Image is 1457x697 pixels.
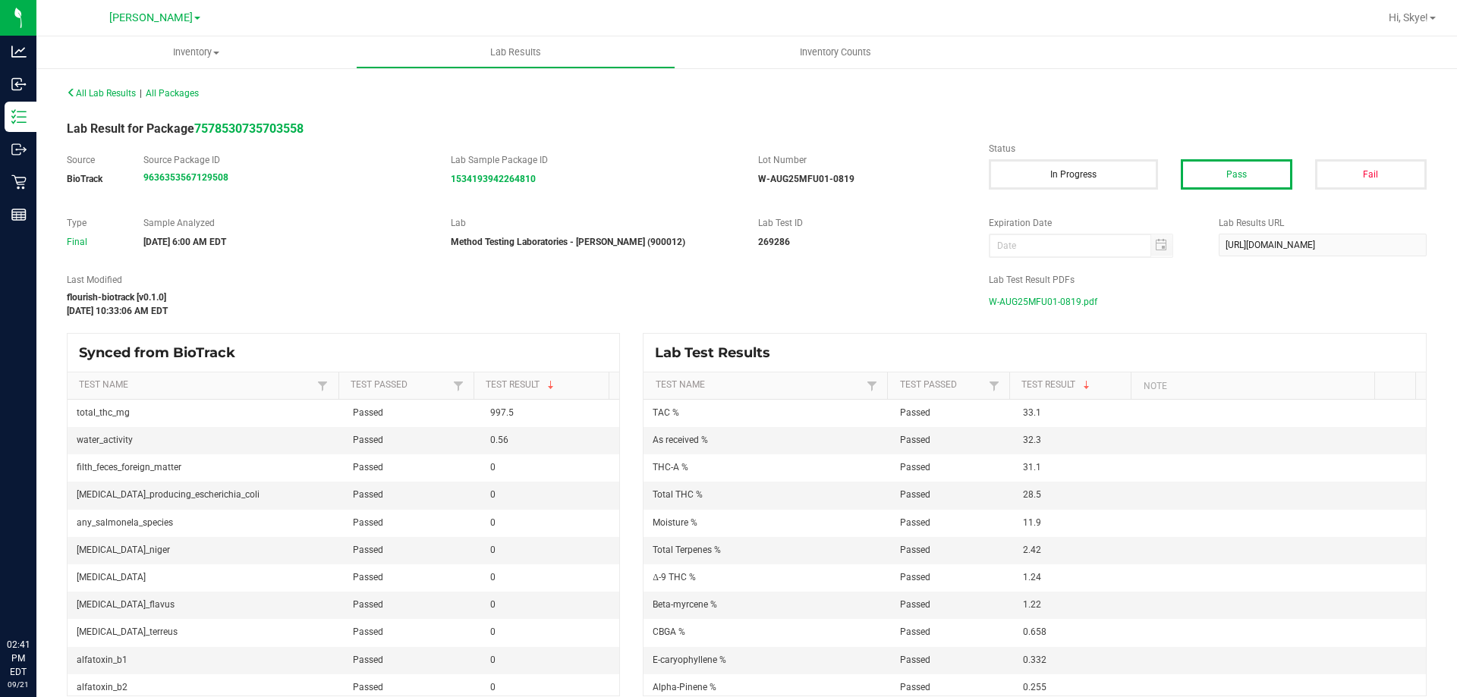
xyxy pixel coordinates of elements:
[67,153,121,167] label: Source
[900,626,930,637] span: Passed
[490,545,496,555] span: 0
[7,638,30,679] p: 02:41 PM EDT
[900,655,930,665] span: Passed
[1023,572,1041,582] span: 1.24
[1021,379,1125,391] a: Test ResultSortable
[900,599,930,610] span: Passed
[656,379,863,391] a: Test NameSortable
[1023,682,1046,692] span: 0.255
[67,235,121,249] div: Final
[353,462,383,473] span: Passed
[353,407,383,418] span: Passed
[143,172,228,183] a: 9636353567129508
[11,174,27,190] inline-svg: Retail
[11,207,27,222] inline-svg: Reports
[779,46,892,59] span: Inventory Counts
[351,379,449,391] a: Test PassedSortable
[36,36,356,68] a: Inventory
[1023,517,1041,528] span: 11.9
[758,237,790,247] strong: 269286
[985,376,1003,395] a: Filter
[490,407,514,418] span: 997.5
[140,88,142,99] span: |
[194,121,304,136] a: 7578530735703558
[77,489,260,500] span: [MEDICAL_DATA]_producing_escherichia_coli
[353,489,383,500] span: Passed
[11,44,27,59] inline-svg: Analytics
[67,121,304,136] span: Lab Result for Package
[449,376,467,395] a: Filter
[653,489,703,500] span: Total THC %
[653,407,679,418] span: TAC %
[490,435,508,445] span: 0.56
[451,174,536,184] a: 1534193942264810
[77,682,127,692] span: alfatoxin_b2
[653,545,721,555] span: Total Terpenes %
[143,153,428,167] label: Source Package ID
[1315,159,1427,190] button: Fail
[1023,599,1041,610] span: 1.22
[490,626,496,637] span: 0
[1181,159,1292,190] button: Pass
[989,290,1097,313] span: W-AUG25MFU01-0819.pdf
[1219,216,1427,230] label: Lab Results URL
[1023,489,1041,500] span: 28.5
[353,517,383,528] span: Passed
[900,407,930,418] span: Passed
[67,306,168,316] strong: [DATE] 10:33:06 AM EDT
[353,626,383,637] span: Passed
[79,379,313,391] a: Test NameSortable
[77,435,133,445] span: water_activity
[11,77,27,92] inline-svg: Inbound
[146,88,199,99] span: All Packages
[15,576,61,621] iframe: Resource center
[863,376,881,395] a: Filter
[77,407,130,418] span: total_thc_mg
[1023,626,1046,637] span: 0.658
[900,517,930,528] span: Passed
[758,174,854,184] strong: W-AUG25MFU01-0819
[143,237,226,247] strong: [DATE] 6:00 AM EDT
[490,462,496,473] span: 0
[1023,545,1041,555] span: 2.42
[490,682,496,692] span: 0
[655,344,782,361] span: Lab Test Results
[545,379,557,391] span: Sortable
[77,462,181,473] span: filth_feces_foreign_matter
[989,142,1427,155] label: Status
[490,655,496,665] span: 0
[653,682,716,692] span: Alpha-Pinene %
[900,489,930,500] span: Passed
[1023,655,1046,665] span: 0.332
[45,573,63,592] iframe: Resource center unread badge
[900,379,985,391] a: Test PassedSortable
[451,216,735,230] label: Lab
[653,517,697,528] span: Moisture %
[1081,379,1093,391] span: Sortable
[900,572,930,582] span: Passed
[653,599,717,610] span: Beta-myrcene %
[353,545,383,555] span: Passed
[356,36,675,68] a: Lab Results
[758,216,966,230] label: Lab Test ID
[758,153,966,167] label: Lot Number
[313,376,332,395] a: Filter
[653,435,708,445] span: As received %
[490,572,496,582] span: 0
[675,36,995,68] a: Inventory Counts
[353,682,383,692] span: Passed
[1023,462,1041,473] span: 31.1
[77,545,170,555] span: [MEDICAL_DATA]_niger
[353,655,383,665] span: Passed
[353,572,383,582] span: Passed
[77,517,173,528] span: any_salmonela_species
[11,109,27,124] inline-svg: Inventory
[900,435,930,445] span: Passed
[989,159,1158,190] button: In Progress
[353,599,383,610] span: Passed
[7,679,30,690] p: 09/21
[77,572,146,582] span: [MEDICAL_DATA]
[653,462,688,473] span: THC-A %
